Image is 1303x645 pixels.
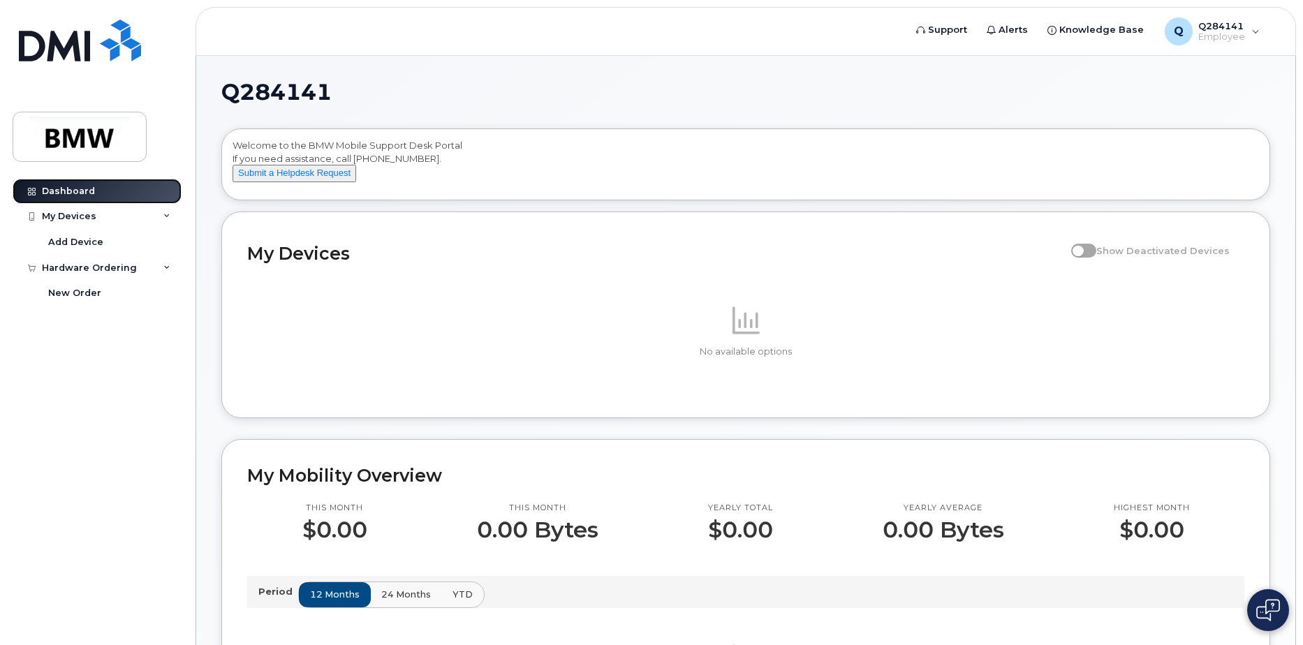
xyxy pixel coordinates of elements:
[233,165,356,182] button: Submit a Helpdesk Request
[1114,517,1190,542] p: $0.00
[477,503,598,514] p: This month
[302,503,367,514] p: This month
[302,517,367,542] p: $0.00
[247,243,1064,264] h2: My Devices
[1114,503,1190,514] p: Highest month
[708,517,773,542] p: $0.00
[233,139,1259,195] div: Welcome to the BMW Mobile Support Desk Portal If you need assistance, call [PHONE_NUMBER].
[477,517,598,542] p: 0.00 Bytes
[883,517,1004,542] p: 0.00 Bytes
[1256,599,1280,621] img: Open chat
[381,588,431,601] span: 24 months
[233,167,356,178] a: Submit a Helpdesk Request
[221,82,332,103] span: Q284141
[452,588,473,601] span: YTD
[883,503,1004,514] p: Yearly average
[247,465,1244,486] h2: My Mobility Overview
[1071,237,1082,249] input: Show Deactivated Devices
[1096,245,1230,256] span: Show Deactivated Devices
[258,585,298,598] p: Period
[708,503,773,514] p: Yearly total
[247,346,1244,358] p: No available options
